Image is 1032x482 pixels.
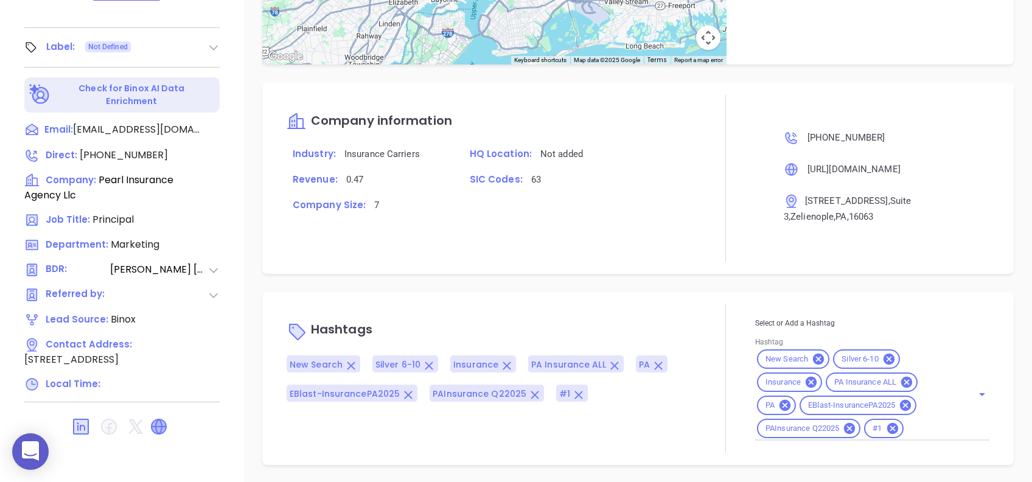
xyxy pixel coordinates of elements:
[540,148,583,159] span: Not added
[826,372,918,392] div: PA Insurance ALL
[46,377,100,390] span: Local Time:
[470,147,532,160] span: HQ Location:
[453,358,498,371] span: Insurance
[287,114,452,128] a: Company information
[755,339,783,346] label: Hashtag
[674,57,723,63] a: Report a map error
[290,358,343,371] span: New Search
[374,200,379,211] span: 7
[531,174,541,185] span: 63
[311,321,372,338] span: Hashtags
[807,132,885,143] span: [PHONE_NUMBER]
[834,354,885,365] span: Silver 6-10
[111,312,136,326] span: Binox
[80,148,168,162] span: [PHONE_NUMBER]
[46,173,96,186] span: Company:
[834,211,846,222] span: , PA
[433,388,526,400] span: PAInsurance Q22025
[375,358,420,371] span: Silver 6-10
[847,211,874,222] span: , 16063
[514,56,567,65] button: Keyboard shortcuts
[757,419,860,438] div: PAInsurance Q22025
[639,358,650,371] span: PA
[807,164,901,175] span: [URL][DOMAIN_NAME]
[789,211,834,222] span: , Zelienople
[92,212,134,226] span: Principal
[44,122,73,138] span: Email:
[574,57,640,63] span: Map data ©2025 Google
[29,84,51,105] img: Ai-Enrich-DaqCidB-.svg
[265,49,305,65] a: Open this area in Google Maps (opens a new window)
[111,237,159,251] span: Marketing
[833,349,899,369] div: Silver 6-10
[24,352,119,366] span: [STREET_ADDRESS]
[696,26,720,50] button: Map camera controls
[800,396,916,415] div: EBlast-InsurancePA2025
[647,55,667,65] a: Terms
[46,213,90,226] span: Job Title:
[265,49,305,65] img: Google
[88,40,128,54] span: Not Defined
[757,349,829,369] div: New Search
[293,173,338,186] span: Revenue:
[346,174,363,185] span: 0.47
[758,400,782,411] span: PA
[46,287,109,302] span: Referred by:
[46,238,108,251] span: Department:
[865,424,889,434] span: #1
[755,316,989,330] p: Select or Add a Hashtag
[757,372,822,392] div: Insurance
[46,338,132,351] span: Contact Address:
[46,262,109,278] span: BDR:
[470,173,523,186] span: SIC Codes:
[758,377,808,388] span: Insurance
[757,396,796,415] div: PA
[24,173,173,202] span: Pearl Insurance Agency Llc
[46,148,77,161] span: Direct :
[290,388,400,400] span: EBlast-InsurancePA2025
[293,198,366,211] span: Company Size:
[805,195,888,206] span: [STREET_ADDRESS]
[311,112,452,129] span: Company information
[827,377,904,388] span: PA Insurance ALL
[864,419,903,438] div: #1
[73,122,201,137] span: [EMAIL_ADDRESS][DOMAIN_NAME]
[52,82,211,108] p: Check for Binox AI Data Enrichment
[46,313,108,326] span: Lead Source:
[46,38,75,56] div: Label:
[758,424,846,434] span: PAInsurance Q22025
[293,147,336,160] span: Industry:
[344,148,420,159] span: Insurance Carriers
[110,262,207,278] span: [PERSON_NAME] [PERSON_NAME]
[801,400,902,411] span: EBlast-InsurancePA2025
[758,354,815,365] span: New Search
[559,388,570,400] span: #1
[974,386,991,403] button: Open
[531,358,606,371] span: PA Insurance ALL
